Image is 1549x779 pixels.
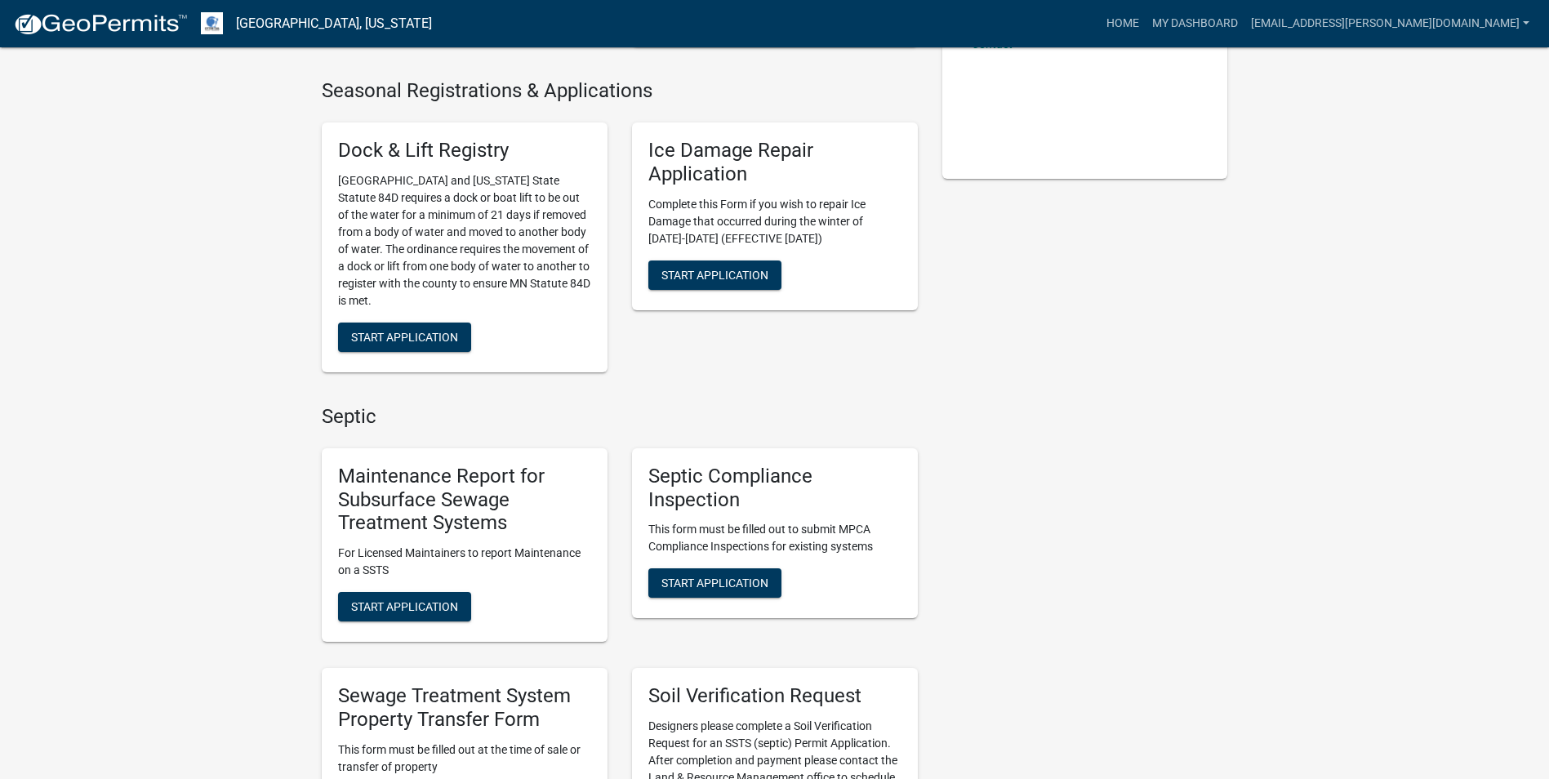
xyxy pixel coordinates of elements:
p: For Licensed Maintainers to report Maintenance on a SSTS [338,545,591,579]
h4: Seasonal Registrations & Applications [322,79,918,103]
h5: Ice Damage Repair Application [648,139,901,186]
p: This form must be filled out to submit MPCA Compliance Inspections for existing systems [648,521,901,555]
span: Start Application [351,600,458,613]
a: Home [1100,8,1146,39]
a: My Dashboard [1146,8,1244,39]
p: Complete this Form if you wish to repair Ice Damage that occurred during the winter of [DATE]-[DA... [648,196,901,247]
span: Start Application [661,576,768,590]
img: Otter Tail County, Minnesota [201,12,223,34]
a: [GEOGRAPHIC_DATA], [US_STATE] [236,10,432,38]
h5: Septic Compliance Inspection [648,465,901,512]
span: Start Application [661,268,768,281]
button: Start Application [648,260,781,290]
h5: Maintenance Report for Subsurface Sewage Treatment Systems [338,465,591,535]
button: Start Application [338,592,471,621]
h5: Soil Verification Request [648,684,901,708]
button: Start Application [648,568,781,598]
span: Start Application [351,331,458,344]
h5: Sewage Treatment System Property Transfer Form [338,684,591,732]
h5: Dock & Lift Registry [338,139,591,162]
a: [EMAIL_ADDRESS][PERSON_NAME][DOMAIN_NAME] [1244,8,1536,39]
p: [GEOGRAPHIC_DATA] and [US_STATE] State Statute 84D requires a dock or boat lift to be out of the ... [338,172,591,309]
p: This form must be filled out at the time of sale or transfer of property [338,741,591,776]
button: Start Application [338,323,471,352]
h4: Septic [322,405,918,429]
